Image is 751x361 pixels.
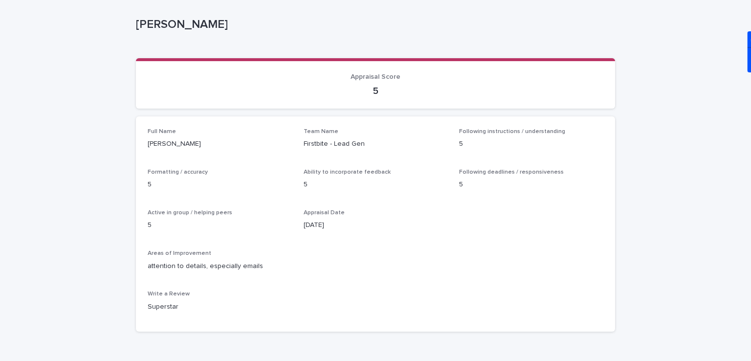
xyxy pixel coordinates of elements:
p: 5 [459,180,603,190]
span: Formatting / accuracy [148,169,208,175]
p: Superstar [148,302,603,312]
p: 5 [148,220,292,230]
span: Appraisal Score [351,73,400,80]
p: Firstbite - Lead Gen [304,139,448,149]
span: Following deadlines / responsiveness [459,169,564,175]
p: [PERSON_NAME] [136,18,611,32]
p: [PERSON_NAME] [148,139,292,149]
span: Full Name [148,129,176,135]
span: Ability to incorporate feedback [304,169,391,175]
span: Following instructions / understanding [459,129,565,135]
p: [DATE] [304,220,448,230]
span: Write a Review [148,291,190,297]
p: 5 [148,180,292,190]
span: Areas of Improvement [148,250,211,256]
span: Appraisal Date [304,210,345,216]
span: Active in group / helping peers [148,210,232,216]
span: Team Name [304,129,338,135]
p: attention to details, especially emails [148,261,603,271]
p: 5 [304,180,448,190]
p: 5 [148,85,603,97]
p: 5 [459,139,603,149]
